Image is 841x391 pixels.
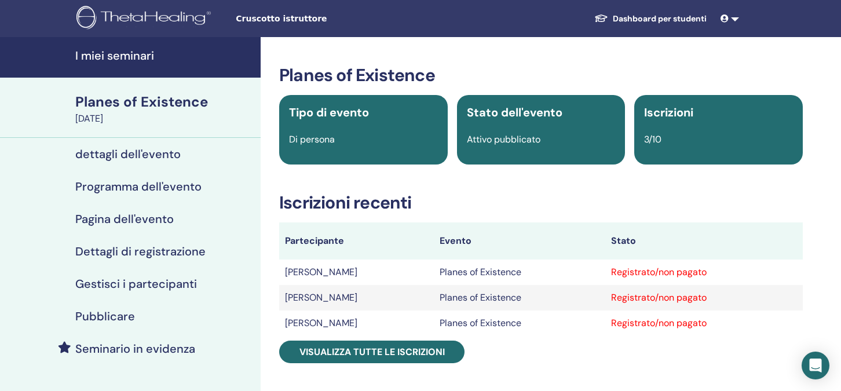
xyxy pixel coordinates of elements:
[434,285,605,310] td: Planes of Existence
[75,112,254,126] div: [DATE]
[585,8,716,30] a: Dashboard per studenti
[75,212,174,226] h4: Pagina dell'evento
[279,310,434,336] td: [PERSON_NAME]
[279,341,465,363] a: Visualizza tutte le iscrizioni
[279,192,803,213] h3: Iscrizioni recenti
[75,244,206,258] h4: Dettagli di registrazione
[611,265,797,279] div: Registrato/non pagato
[75,342,195,356] h4: Seminario in evidenza
[467,105,562,120] span: Stato dell'evento
[289,133,335,145] span: Di persona
[75,49,254,63] h4: I miei seminari
[236,13,409,25] span: Cruscotto istruttore
[68,92,261,126] a: Planes of Existence[DATE]
[289,105,369,120] span: Tipo di evento
[75,92,254,112] div: Planes of Existence
[75,147,181,161] h4: dettagli dell'evento
[75,180,202,193] h4: Programma dell'evento
[605,222,803,260] th: Stato
[279,285,434,310] td: [PERSON_NAME]
[434,310,605,336] td: Planes of Existence
[434,222,605,260] th: Evento
[611,316,797,330] div: Registrato/non pagato
[644,105,693,120] span: Iscrizioni
[802,352,829,379] div: Open Intercom Messenger
[644,133,661,145] span: 3/10
[434,260,605,285] td: Planes of Existence
[594,13,608,23] img: graduation-cap-white.svg
[611,291,797,305] div: Registrato/non pagato
[75,309,135,323] h4: Pubblicare
[467,133,540,145] span: Attivo pubblicato
[76,6,215,32] img: logo.png
[299,346,445,358] span: Visualizza tutte le iscrizioni
[279,65,803,86] h3: Planes of Existence
[279,222,434,260] th: Partecipante
[75,277,197,291] h4: Gestisci i partecipanti
[279,260,434,285] td: [PERSON_NAME]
